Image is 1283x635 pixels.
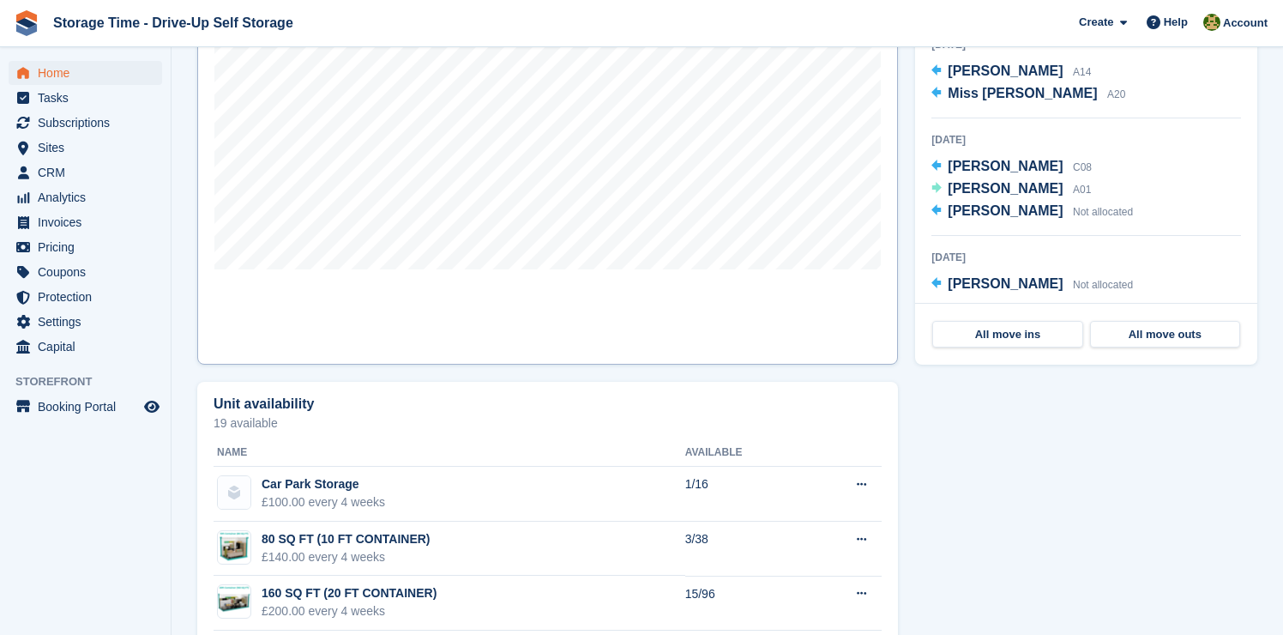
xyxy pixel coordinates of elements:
span: CRM [38,160,141,184]
span: Settings [38,310,141,334]
span: Capital [38,335,141,359]
span: A20 [1107,88,1125,100]
span: Subscriptions [38,111,141,135]
th: Available [685,439,806,467]
span: Storefront [15,373,171,390]
td: 15/96 [685,576,806,631]
span: A14 [1073,66,1091,78]
div: £140.00 every 4 weeks [262,548,431,566]
a: menu [9,260,162,284]
a: menu [9,335,162,359]
div: [DATE] [931,132,1241,148]
td: 1/16 [685,467,806,522]
a: All move outs [1090,321,1240,348]
a: [PERSON_NAME] A14 [931,61,1091,83]
a: [PERSON_NAME] Not allocated [931,274,1133,296]
a: menu [9,310,162,334]
a: menu [9,285,162,309]
span: Protection [38,285,141,309]
img: 10ft%20Container%20(80%20SQ%20FT)%20(1).png [218,585,250,618]
td: 3/38 [685,522,806,577]
div: 80 SQ FT (10 FT CONTAINER) [262,530,431,548]
span: Tasks [38,86,141,110]
a: Storage Time - Drive-Up Self Storage [46,9,300,37]
span: [PERSON_NAME] [948,276,1063,291]
span: Pricing [38,235,141,259]
a: menu [9,235,162,259]
span: C08 [1073,161,1092,173]
span: Booking Portal [38,395,141,419]
div: [DATE] [931,250,1241,265]
span: [PERSON_NAME] [948,159,1063,173]
a: [PERSON_NAME] C08 [931,156,1092,178]
span: [PERSON_NAME] [948,203,1063,218]
a: All move ins [932,321,1082,348]
a: [PERSON_NAME] Not allocated [931,201,1133,223]
a: menu [9,160,162,184]
a: menu [9,111,162,135]
a: Preview store [142,396,162,417]
img: blank-unit-type-icon-ffbac7b88ba66c5e286b0e438baccc4b9c83835d4c34f86887a83fc20ec27e7b.svg [218,476,250,509]
a: menu [9,86,162,110]
h2: Unit availability [214,396,314,412]
span: Invoices [38,210,141,234]
span: Account [1223,15,1268,32]
a: menu [9,136,162,160]
span: Not allocated [1073,206,1133,218]
a: menu [9,185,162,209]
a: menu [9,395,162,419]
span: Home [38,61,141,85]
img: stora-icon-8386f47178a22dfd0bd8f6a31ec36ba5ce8667c1dd55bd0f319d3a0aa187defe.svg [14,10,39,36]
span: Analytics [38,185,141,209]
a: menu [9,61,162,85]
img: Zain Sarwar [1203,14,1220,31]
span: [PERSON_NAME] [948,63,1063,78]
div: £100.00 every 4 weeks [262,493,385,511]
a: menu [9,210,162,234]
th: Name [214,439,685,467]
span: [PERSON_NAME] [948,181,1063,196]
span: Coupons [38,260,141,284]
span: Help [1164,14,1188,31]
a: Miss [PERSON_NAME] A20 [931,83,1125,106]
div: £200.00 every 4 weeks [262,602,437,620]
p: 19 available [214,417,882,429]
span: Not allocated [1073,279,1133,291]
span: Miss [PERSON_NAME] [948,86,1097,100]
span: Create [1079,14,1113,31]
span: Sites [38,136,141,160]
img: 10ft%20Container%20(80%20SQ%20FT)%20(2).png [218,531,250,564]
div: Car Park Storage [262,475,385,493]
div: 160 SQ FT (20 FT CONTAINER) [262,584,437,602]
span: A01 [1073,184,1091,196]
a: [PERSON_NAME] A01 [931,178,1091,201]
